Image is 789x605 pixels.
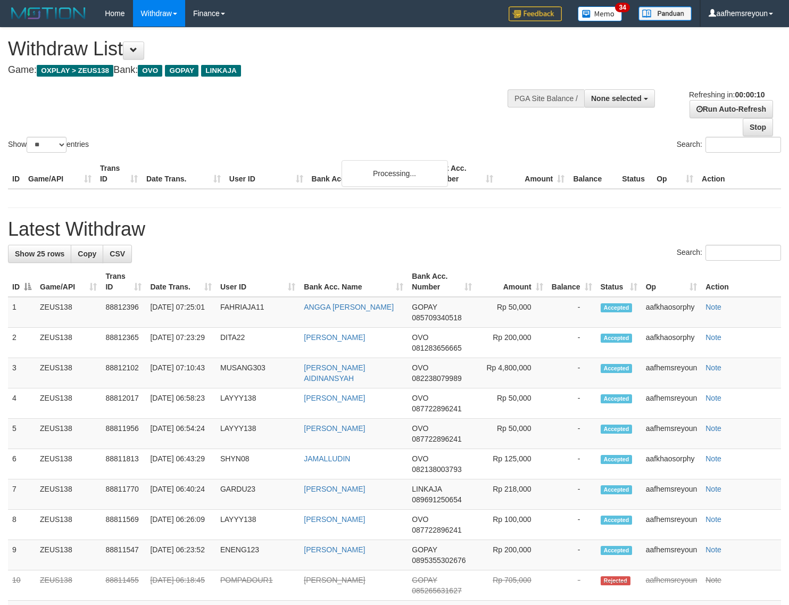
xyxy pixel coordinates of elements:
td: Rp 705,000 [476,570,547,601]
td: 4 [8,388,36,419]
input: Search: [705,137,781,153]
span: Accepted [601,485,633,494]
th: Date Trans. [142,159,225,189]
span: Copy 082138003793 to clipboard [412,465,461,474]
th: Balance [569,159,618,189]
a: Show 25 rows [8,245,71,263]
td: aafhemsreyoun [642,540,702,570]
td: 88811770 [101,479,146,510]
a: Note [705,363,721,372]
td: aafhemsreyoun [642,419,702,449]
td: LAYYY138 [216,388,300,419]
td: - [547,419,596,449]
td: FAHRIAJA11 [216,297,300,328]
div: Processing... [342,160,448,187]
td: - [547,449,596,479]
a: Note [705,576,721,584]
td: ZEUS138 [36,570,101,601]
td: ZEUS138 [36,358,101,388]
th: Game/API: activate to sort column ascending [36,267,101,297]
th: ID [8,159,24,189]
a: Run Auto-Refresh [690,100,773,118]
td: aafhemsreyoun [642,570,702,601]
th: Bank Acc. Number: activate to sort column ascending [408,267,476,297]
a: [PERSON_NAME] [304,333,365,342]
th: User ID: activate to sort column ascending [216,267,300,297]
td: [DATE] 07:23:29 [146,328,216,358]
td: [DATE] 06:40:24 [146,479,216,510]
span: Copy 087722896241 to clipboard [412,435,461,443]
span: OVO [412,333,428,342]
th: Status: activate to sort column ascending [596,267,642,297]
div: PGA Site Balance / [508,89,584,107]
a: Copy [71,245,103,263]
td: [DATE] 06:23:52 [146,540,216,570]
td: aafhemsreyoun [642,479,702,510]
label: Search: [677,245,781,261]
th: Op [652,159,697,189]
a: ANGGA [PERSON_NAME] [304,303,394,311]
span: OVO [412,454,428,463]
td: 1 [8,297,36,328]
td: ZEUS138 [36,540,101,570]
a: [PERSON_NAME] [304,394,365,402]
span: Copy 085709340518 to clipboard [412,313,461,322]
td: - [547,358,596,388]
td: aafhemsreyoun [642,388,702,419]
td: Rp 200,000 [476,540,547,570]
span: Copy 081283656665 to clipboard [412,344,461,352]
td: - [547,328,596,358]
a: Note [705,515,721,524]
a: [PERSON_NAME] AIDINANSYAH [304,363,365,383]
td: Rp 125,000 [476,449,547,479]
td: ZEUS138 [36,328,101,358]
td: 9 [8,540,36,570]
a: [PERSON_NAME] [304,515,365,524]
td: aafkhaosorphy [642,297,702,328]
span: Copy 082238079989 to clipboard [412,374,461,383]
td: [DATE] 06:26:09 [146,510,216,540]
td: Rp 100,000 [476,510,547,540]
a: CSV [103,245,132,263]
td: - [547,510,596,540]
span: GOPAY [412,303,437,311]
td: ZEUS138 [36,297,101,328]
img: Button%20Memo.svg [578,6,622,21]
span: Copy [78,250,96,258]
th: Op: activate to sort column ascending [642,267,702,297]
td: Rp 4,800,000 [476,358,547,388]
select: Showentries [27,137,67,153]
td: [DATE] 06:18:45 [146,570,216,601]
td: 88812365 [101,328,146,358]
td: Rp 50,000 [476,297,547,328]
strong: 00:00:10 [735,90,765,99]
th: Status [618,159,652,189]
td: 6 [8,449,36,479]
td: [DATE] 06:54:24 [146,419,216,449]
span: Accepted [601,546,633,555]
td: DITA22 [216,328,300,358]
a: Note [705,454,721,463]
td: - [547,297,596,328]
span: Copy 085265631627 to clipboard [412,586,461,595]
span: Accepted [601,516,633,525]
label: Search: [677,137,781,153]
td: - [547,540,596,570]
td: 3 [8,358,36,388]
span: OVO [412,363,428,372]
h1: Latest Withdraw [8,219,781,240]
th: Amount: activate to sort column ascending [476,267,547,297]
td: Rp 218,000 [476,479,547,510]
td: Rp 50,000 [476,419,547,449]
th: Bank Acc. Name [308,159,427,189]
a: Note [705,333,721,342]
a: Note [705,485,721,493]
span: OVO [412,394,428,402]
a: Note [705,545,721,554]
img: Feedback.jpg [509,6,562,21]
td: [DATE] 07:10:43 [146,358,216,388]
span: OVO [412,424,428,433]
td: ZEUS138 [36,388,101,419]
a: Stop [743,118,773,136]
th: Amount [497,159,569,189]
